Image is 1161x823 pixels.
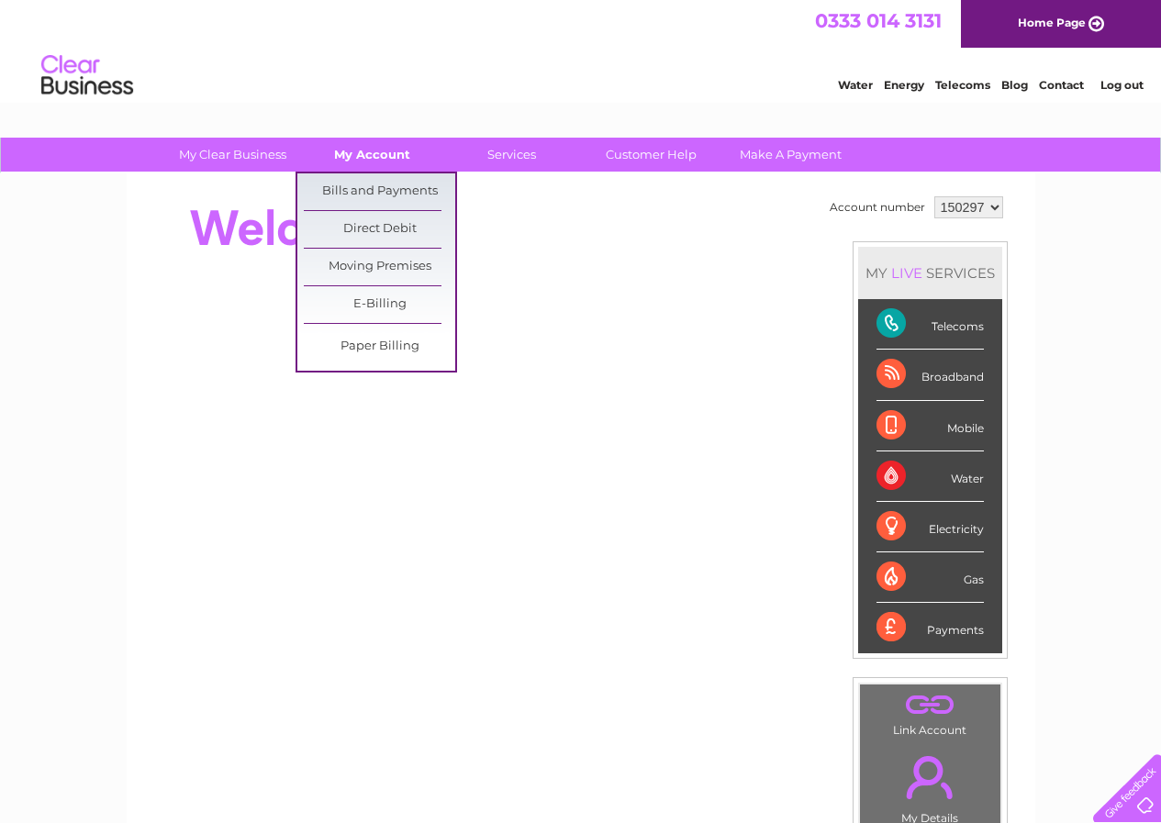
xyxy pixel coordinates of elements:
[575,138,727,172] a: Customer Help
[858,247,1002,299] div: MY SERVICES
[876,401,984,451] div: Mobile
[887,264,926,282] div: LIVE
[859,684,1001,741] td: Link Account
[148,10,1015,89] div: Clear Business is a trading name of Verastar Limited (registered in [GEOGRAPHIC_DATA] No. 3667643...
[1001,78,1028,92] a: Blog
[935,78,990,92] a: Telecoms
[884,78,924,92] a: Energy
[815,9,942,32] a: 0333 014 3131
[304,211,455,248] a: Direct Debit
[825,192,930,223] td: Account number
[304,173,455,210] a: Bills and Payments
[876,552,984,603] div: Gas
[876,451,984,502] div: Water
[1100,78,1144,92] a: Log out
[296,138,448,172] a: My Account
[436,138,587,172] a: Services
[876,502,984,552] div: Electricity
[1039,78,1084,92] a: Contact
[304,286,455,323] a: E-Billing
[865,745,996,809] a: .
[865,689,996,721] a: .
[838,78,873,92] a: Water
[876,350,984,400] div: Broadband
[715,138,866,172] a: Make A Payment
[157,138,308,172] a: My Clear Business
[876,299,984,350] div: Telecoms
[40,48,134,104] img: logo.png
[876,603,984,652] div: Payments
[304,328,455,365] a: Paper Billing
[304,249,455,285] a: Moving Premises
